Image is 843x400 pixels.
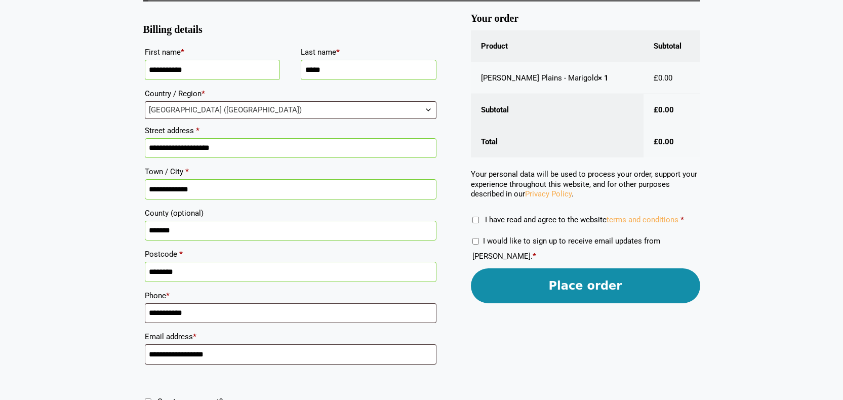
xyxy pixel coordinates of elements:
[301,45,436,60] label: Last name
[471,268,700,303] button: Place order
[472,236,660,261] label: I would like to sign up to receive email updates from [PERSON_NAME].
[145,102,436,118] span: United Kingdom (UK)
[143,28,438,32] h3: Billing details
[654,137,674,146] bdi: 0.00
[471,17,700,21] h3: Your order
[471,94,644,126] th: Subtotal
[145,45,280,60] label: First name
[145,329,436,344] label: Email address
[472,217,479,223] input: I have read and agree to the websiteterms and conditions *
[644,30,700,62] th: Subtotal
[525,189,572,198] a: Privacy Policy
[145,123,436,138] label: Street address
[607,215,678,224] a: terms and conditions
[654,105,674,114] bdi: 0.00
[171,209,204,218] span: (optional)
[654,73,658,83] span: £
[145,247,436,262] label: Postcode
[485,215,678,224] span: I have read and agree to the website
[471,62,644,95] td: [PERSON_NAME] Plains - Marigold
[654,137,658,146] span: £
[145,206,436,221] label: County
[654,73,672,83] bdi: 0.00
[145,164,436,179] label: Town / City
[654,105,658,114] span: £
[471,30,644,62] th: Product
[145,288,436,303] label: Phone
[598,73,609,83] strong: × 1
[145,101,436,119] span: Country / Region
[472,238,479,245] input: I would like to sign up to receive email updates from [PERSON_NAME].
[471,126,644,158] th: Total
[471,170,700,199] p: Your personal data will be used to process your order, support your experience throughout this we...
[680,215,684,224] abbr: required
[145,86,436,101] label: Country / Region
